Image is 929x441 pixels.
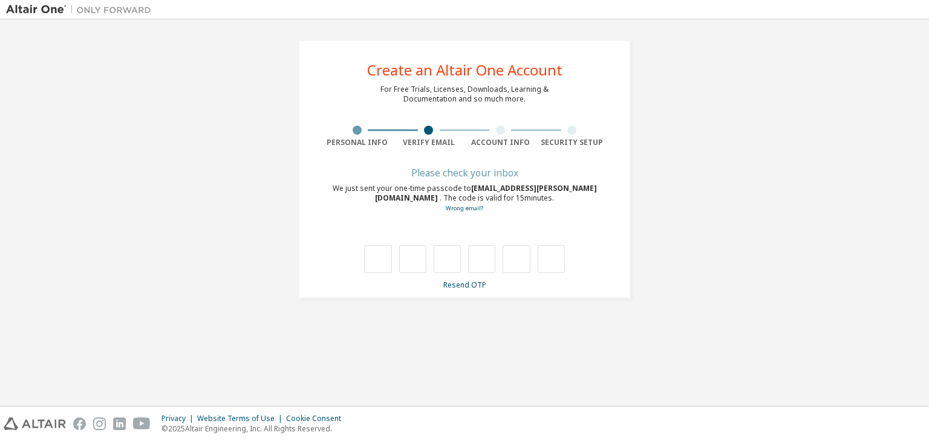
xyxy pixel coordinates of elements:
[6,4,157,16] img: Altair One
[380,85,549,104] div: For Free Trials, Licenses, Downloads, Learning & Documentation and so much more.
[73,417,86,430] img: facebook.svg
[4,417,66,430] img: altair_logo.svg
[443,280,486,290] a: Resend OTP
[133,417,151,430] img: youtube.svg
[536,138,608,147] div: Security Setup
[161,423,348,434] p: © 2025 Altair Engineering, Inc. All Rights Reserved.
[286,414,348,423] div: Cookie Consent
[321,184,608,213] div: We just sent your one-time passcode to . The code is valid for 15 minutes.
[321,169,608,176] div: Please check your inbox
[161,414,197,423] div: Privacy
[367,63,562,77] div: Create an Altair One Account
[446,204,483,212] a: Go back to the registration form
[197,414,286,423] div: Website Terms of Use
[93,417,106,430] img: instagram.svg
[113,417,126,430] img: linkedin.svg
[393,138,465,147] div: Verify Email
[321,138,393,147] div: Personal Info
[464,138,536,147] div: Account Info
[375,183,597,203] span: [EMAIL_ADDRESS][PERSON_NAME][DOMAIN_NAME]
